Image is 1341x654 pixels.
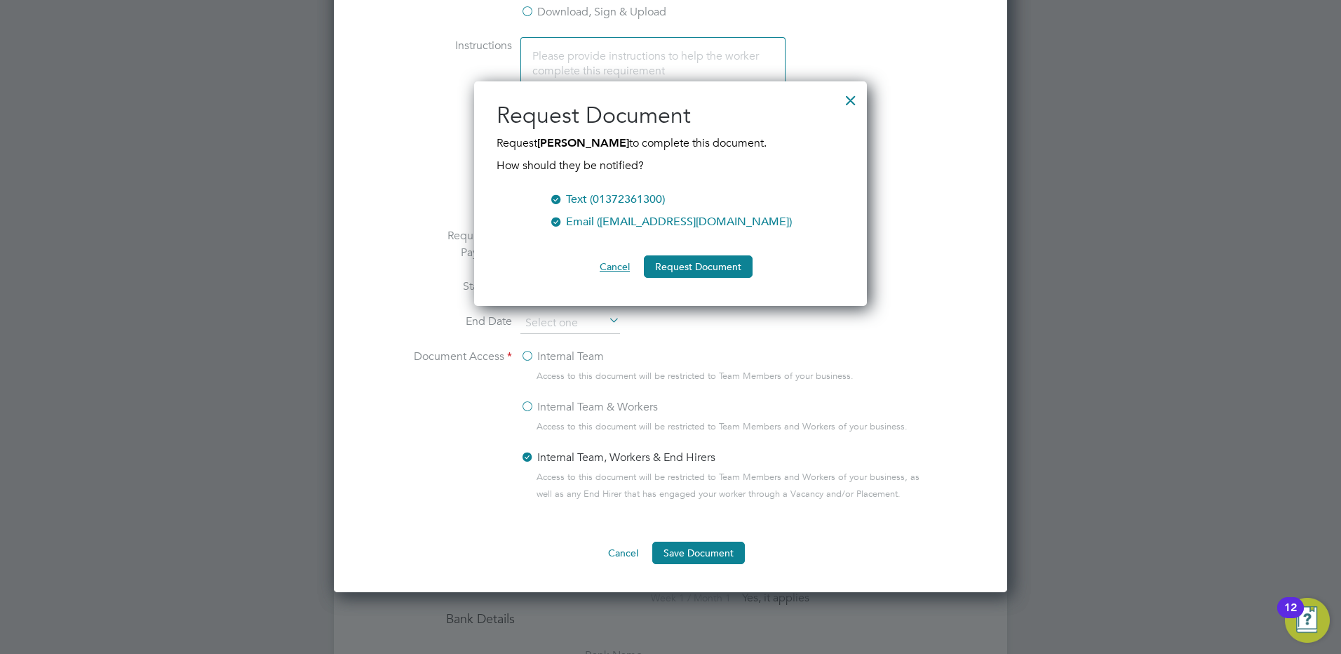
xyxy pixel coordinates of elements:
label: Instructions [407,37,512,154]
button: Cancel [597,542,649,564]
div: Text (01372361300) [566,191,665,208]
span: Access to this document will be restricted to Team Members and Workers of your business, as well ... [537,469,934,502]
label: Internal Team, Workers & End Hirers [520,449,715,466]
span: Access to this document will be restricted to Team Members and Workers of your business. [537,418,908,435]
button: Cancel [588,255,641,278]
label: Required For Payment [407,227,512,261]
button: Save Document [652,542,745,564]
div: Email ([EMAIL_ADDRESS][DOMAIN_NAME]) [566,213,792,230]
div: Request to complete this document. [497,135,844,174]
div: 12 [1284,608,1297,626]
div: How should they be notified? [497,152,844,174]
h2: Request Document [497,101,844,131]
label: Document Access [407,348,512,514]
label: Download, Sign & Upload [520,4,666,20]
input: Select one [520,313,620,334]
b: [PERSON_NAME] [537,136,629,149]
label: Start Date [407,278,512,296]
button: Open Resource Center, 12 new notifications [1285,598,1330,643]
label: Internal Team & Workers [520,399,658,415]
span: Access to this document will be restricted to Team Members of your business. [537,368,854,385]
label: Internal Team [520,348,604,365]
button: Request Document [644,255,753,278]
label: End Date [407,313,512,331]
